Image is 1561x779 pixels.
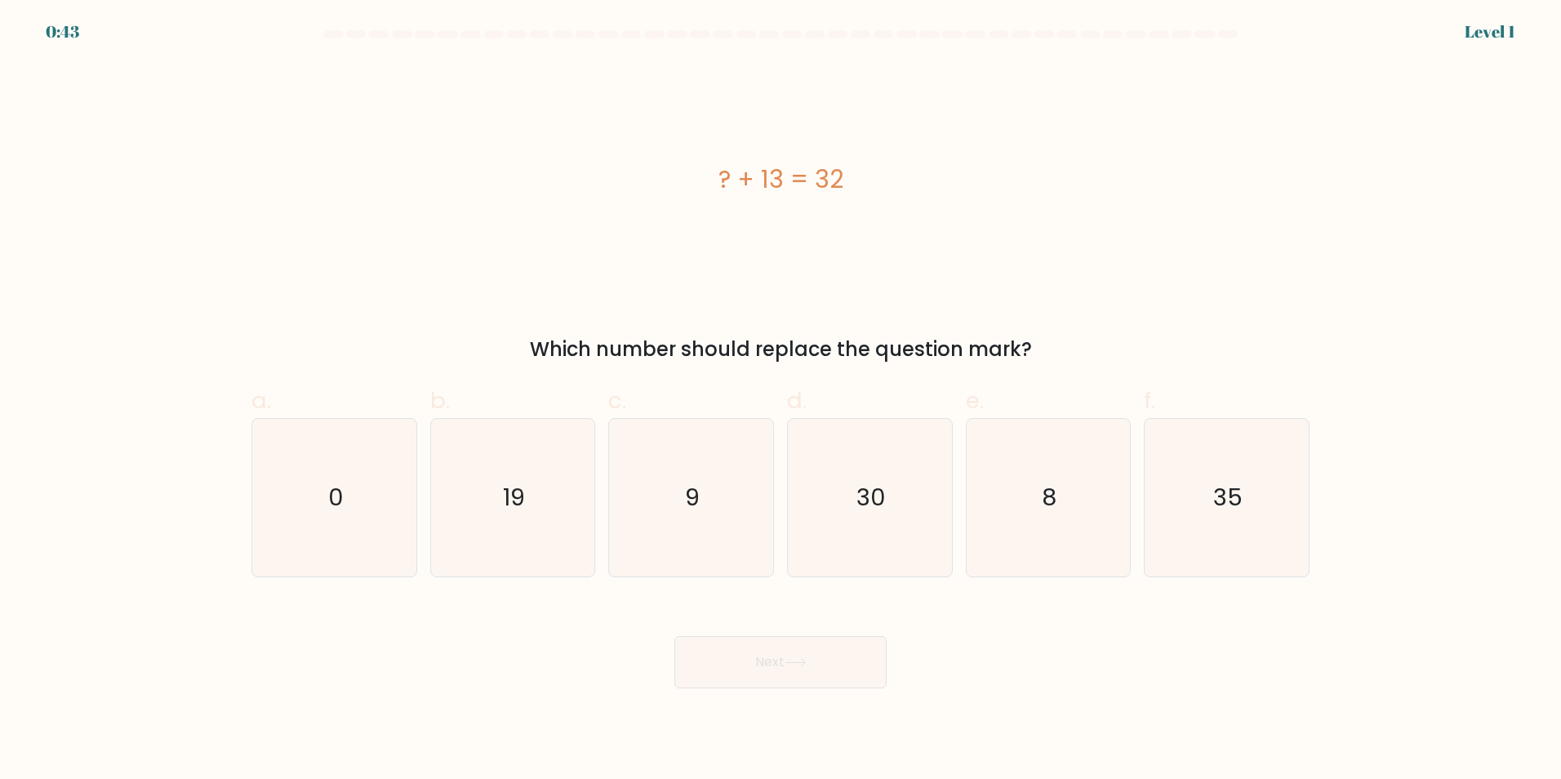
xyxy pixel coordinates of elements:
text: 30 [856,481,886,514]
div: Which number should replace the question mark? [261,335,1300,364]
div: ? + 13 = 32 [251,161,1310,198]
text: 8 [1043,481,1057,514]
button: Next [674,636,887,688]
div: Level 1 [1465,20,1515,44]
text: 19 [503,481,525,514]
span: f. [1144,385,1155,416]
text: 0 [328,481,344,514]
span: e. [966,385,984,416]
text: 9 [686,481,700,514]
text: 35 [1214,481,1243,514]
span: d. [787,385,807,416]
span: b. [430,385,450,416]
span: c. [608,385,626,416]
span: a. [251,385,271,416]
div: 0:43 [46,20,79,44]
